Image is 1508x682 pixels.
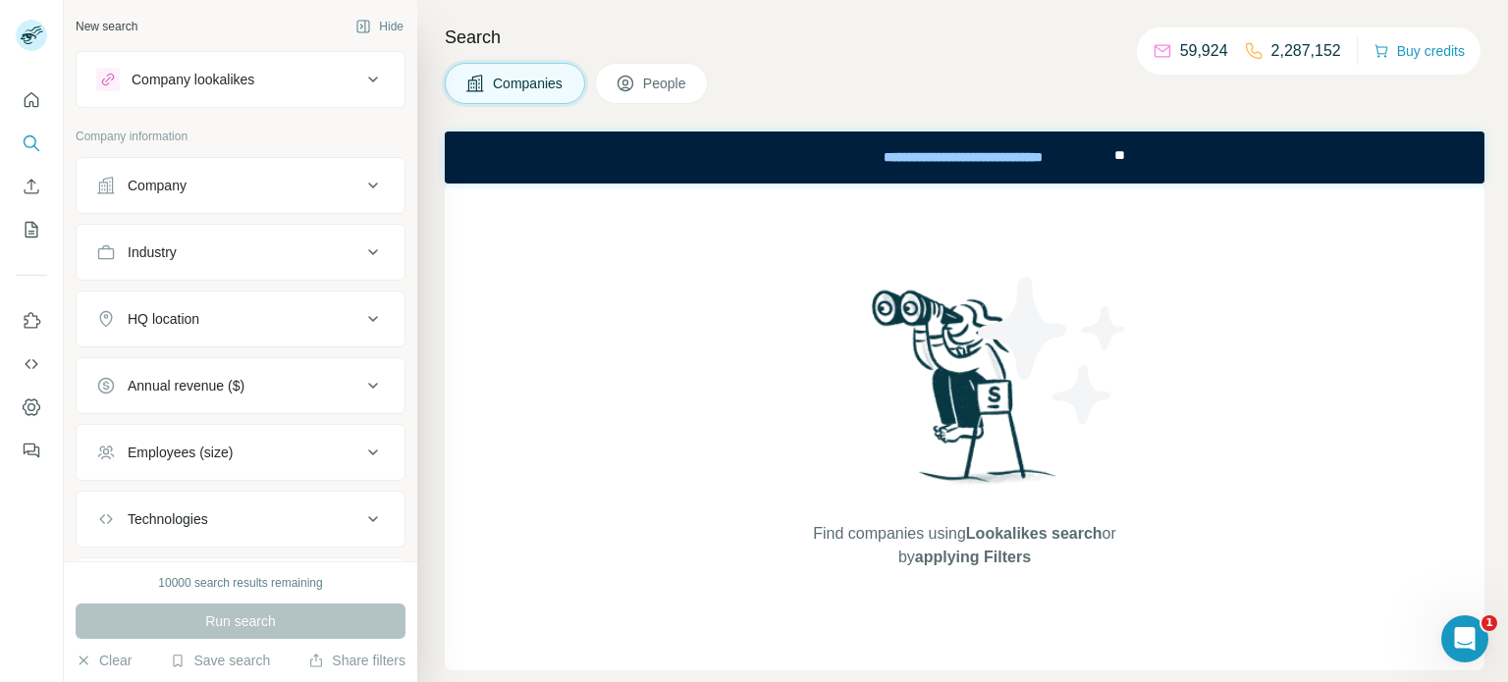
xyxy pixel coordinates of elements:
button: Use Surfe on LinkedIn [16,303,47,339]
button: Save search [170,651,270,670]
button: Dashboard [16,390,47,425]
button: Use Surfe API [16,346,47,382]
button: Feedback [16,433,47,468]
p: Company information [76,128,405,145]
div: Annual revenue ($) [128,376,244,395]
img: Surfe Illustration - Stars [965,262,1142,439]
div: Employees (size) [128,443,233,462]
button: Quick start [16,82,47,118]
button: Clear [76,651,132,670]
button: Employees (size) [77,429,404,476]
div: New search [76,18,137,35]
button: HQ location [77,295,404,342]
button: Annual revenue ($) [77,362,404,409]
button: Search [16,126,47,161]
div: HQ location [128,309,199,329]
span: Lookalikes search [966,525,1103,542]
span: People [643,74,688,93]
span: Companies [493,74,565,93]
button: Industry [77,229,404,276]
button: Enrich CSV [16,169,47,204]
button: My lists [16,212,47,247]
button: Company lookalikes [77,56,404,103]
div: Technologies [128,509,208,529]
h4: Search [445,24,1484,51]
img: Surfe Illustration - Woman searching with binoculars [863,285,1067,503]
p: 2,287,152 [1271,39,1341,63]
p: 59,924 [1180,39,1228,63]
div: Company [128,176,187,195]
div: 10000 search results remaining [158,574,322,592]
iframe: Banner [445,131,1484,184]
span: 1 [1481,615,1497,631]
div: Company lookalikes [132,70,254,89]
span: applying Filters [915,549,1031,565]
button: Share filters [308,651,405,670]
button: Company [77,162,404,209]
button: Hide [342,12,417,41]
div: Industry [128,242,177,262]
iframe: Intercom live chat [1441,615,1488,662]
button: Technologies [77,496,404,543]
button: Buy credits [1373,37,1465,65]
span: Find companies using or by [807,522,1121,569]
